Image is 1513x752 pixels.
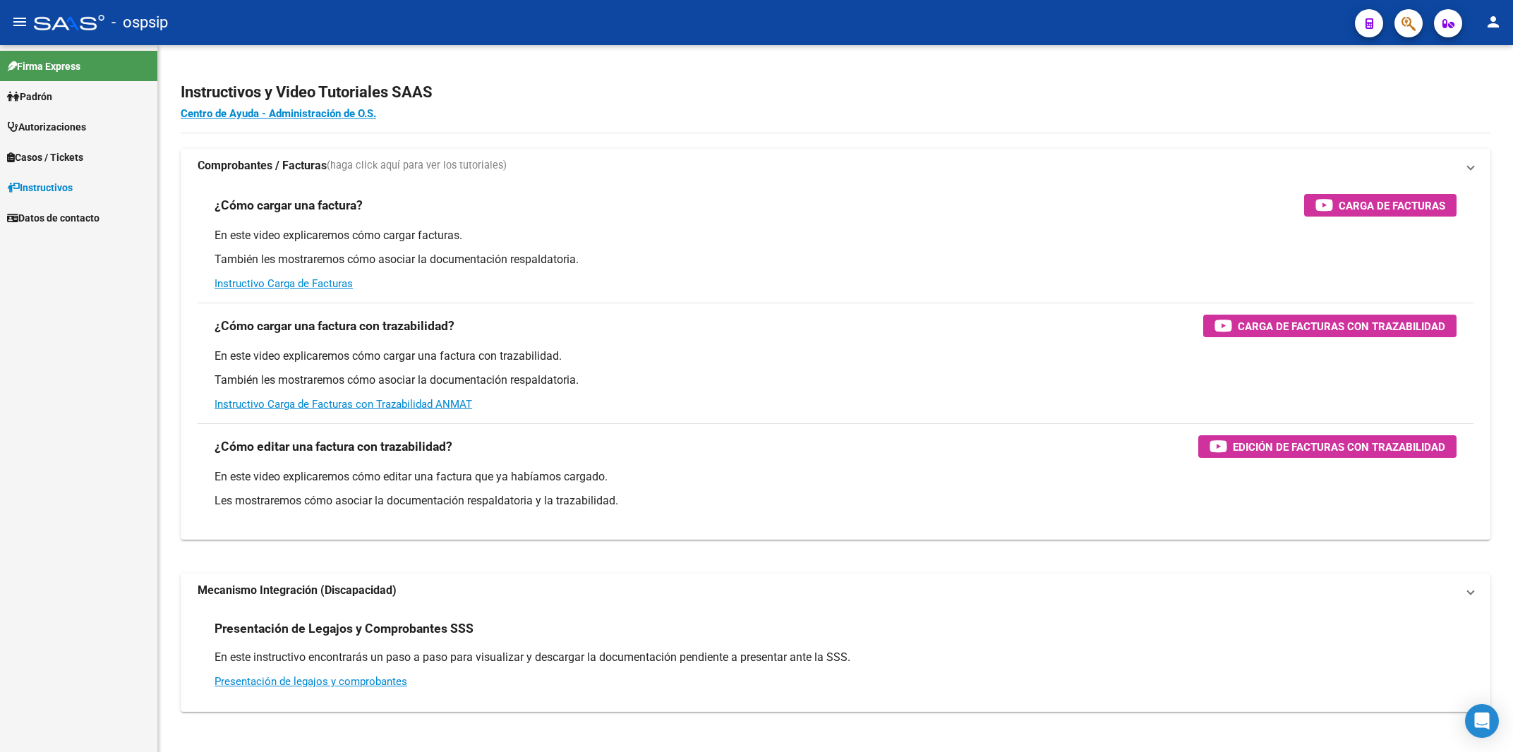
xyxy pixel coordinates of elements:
strong: Comprobantes / Facturas [198,158,327,174]
div: Mecanismo Integración (Discapacidad) [181,607,1490,712]
span: Firma Express [7,59,80,74]
div: Open Intercom Messenger [1465,704,1499,738]
span: Instructivos [7,180,73,195]
p: En este video explicaremos cómo cargar una factura con trazabilidad. [215,348,1457,364]
p: Les mostraremos cómo asociar la documentación respaldatoria y la trazabilidad. [215,493,1457,509]
p: También les mostraremos cómo asociar la documentación respaldatoria. [215,252,1457,267]
span: Casos / Tickets [7,150,83,165]
span: Carga de Facturas [1339,197,1445,214]
span: - ospsip [111,7,168,38]
p: En este video explicaremos cómo editar una factura que ya habíamos cargado. [215,469,1457,485]
button: Edición de Facturas con Trazabilidad [1198,435,1457,458]
mat-icon: menu [11,13,28,30]
a: Instructivo Carga de Facturas con Trazabilidad ANMAT [215,398,472,411]
button: Carga de Facturas con Trazabilidad [1203,315,1457,337]
span: Edición de Facturas con Trazabilidad [1233,438,1445,456]
mat-expansion-panel-header: Comprobantes / Facturas(haga click aquí para ver los tutoriales) [181,149,1490,183]
a: Instructivo Carga de Facturas [215,277,353,290]
h3: ¿Cómo cargar una factura? [215,195,363,215]
a: Centro de Ayuda - Administración de O.S. [181,107,376,120]
p: En este instructivo encontrarás un paso a paso para visualizar y descargar la documentación pendi... [215,650,1457,665]
span: Carga de Facturas con Trazabilidad [1238,317,1445,335]
mat-icon: person [1485,13,1502,30]
h3: Presentación de Legajos y Comprobantes SSS [215,619,474,638]
button: Carga de Facturas [1304,194,1457,217]
mat-expansion-panel-header: Mecanismo Integración (Discapacidad) [181,574,1490,607]
span: Autorizaciones [7,119,86,135]
span: (haga click aquí para ver los tutoriales) [327,158,507,174]
p: También les mostraremos cómo asociar la documentación respaldatoria. [215,372,1457,388]
span: Datos de contacto [7,210,100,226]
p: En este video explicaremos cómo cargar facturas. [215,228,1457,243]
h2: Instructivos y Video Tutoriales SAAS [181,79,1490,106]
span: Padrón [7,89,52,104]
a: Presentación de legajos y comprobantes [215,675,407,688]
h3: ¿Cómo cargar una factura con trazabilidad? [215,316,454,336]
h3: ¿Cómo editar una factura con trazabilidad? [215,437,452,456]
strong: Mecanismo Integración (Discapacidad) [198,583,397,598]
div: Comprobantes / Facturas(haga click aquí para ver los tutoriales) [181,183,1490,540]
